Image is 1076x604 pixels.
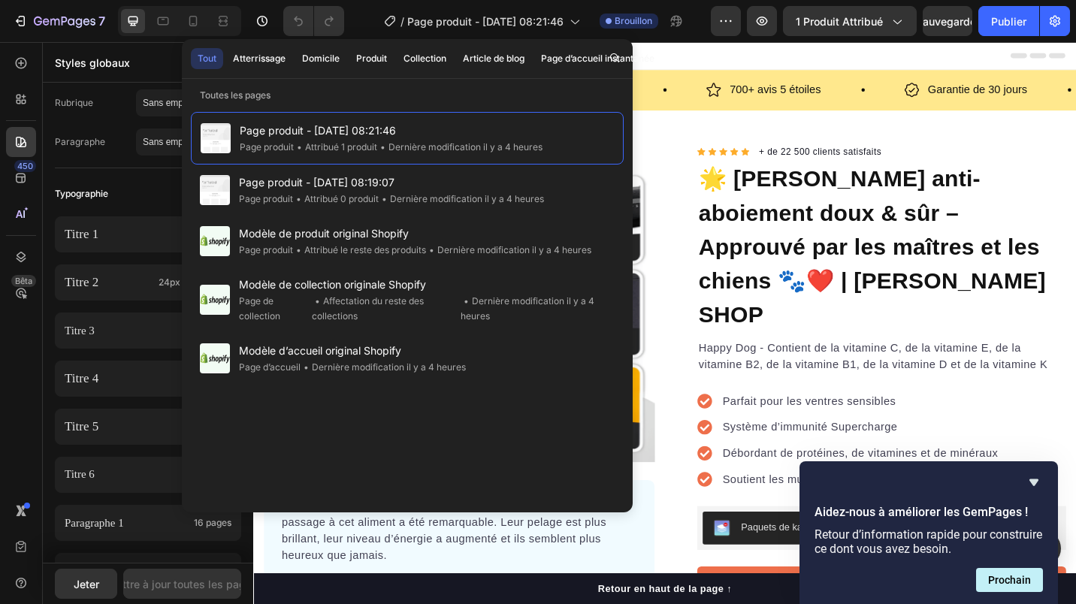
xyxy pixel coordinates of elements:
button: Sans empattement [136,89,241,116]
p: Titre 6 [65,467,188,482]
p: + de 22 500 clients satisfaits [253,42,404,64]
font: Tout [198,52,216,65]
button: Sans empattement [136,128,241,156]
span: Sans empattement [143,135,219,149]
span: Paragraphe [55,135,136,149]
button: Domicile [295,48,346,69]
font: Page produit [239,193,293,204]
button: Page d’accueil instantanée [534,48,661,69]
div: Bêta [11,275,36,287]
span: Page produit - [DATE] 08:19:07 [239,174,544,192]
p: Paragraphe 2 [65,562,205,579]
button: Collection [397,48,453,69]
p: Titre 4 [65,370,186,387]
span: • [464,295,469,307]
p: Happy Dog - Contient de la vitamine C, de la vitamine E, de la vitamine B2, de la vitamine B1, de... [488,327,889,363]
span: Page produit - [DATE] 08:21:46 [407,14,564,29]
div: Dernière modification il y a 4 heures [426,243,591,258]
span: • [296,244,301,255]
p: Système d’immunité Supercharge [514,413,816,431]
span: 24px (en anglais) [159,276,231,289]
p: Paragraphe 1 [65,513,188,533]
button: Sauvegarder [923,6,972,36]
p: 7 [98,12,105,30]
p: Titre 1 [65,225,186,243]
span: Modèle de collection originale Shopify [239,276,615,294]
p: Garantie de 30 jours [739,42,848,64]
span: Modèle de produit original Shopify [239,225,591,243]
button: Paquets de kaching [492,515,639,551]
span: Modèle d’accueil original Shopify [239,342,466,360]
p: Soutient les muscles forts, augmente la force des os [514,470,816,488]
p: Parfait pour les ventres sensibles [514,385,816,403]
iframe: Design area [253,42,1076,604]
button: 1 produit attribué [783,6,917,36]
div: Dernière modification il y a 4 heures [377,140,543,155]
div: 450 [14,160,36,172]
span: Brouillon [615,14,652,28]
div: Dernière modification il y a 4 heures [301,360,466,375]
font: Collection [403,52,446,65]
font: Domicile [302,52,340,65]
button: Article de blog [456,48,531,69]
div: Paquets de kaching [534,524,627,539]
font: Atterrissage [233,52,286,65]
span: • [380,141,385,153]
span: 16 pages [194,516,231,530]
font: Page d’accueil [239,361,301,373]
span: Page produit - [DATE] 08:21:46 [240,122,543,140]
span: • [296,193,301,204]
font: Publier [991,14,1026,29]
button: 7 [6,6,112,36]
p: Titre 2 [65,273,153,291]
font: Attribué 1 produit [305,141,377,153]
button: Mettre à jour toutes les pages [123,569,241,599]
div: Dernière modification il y a 4 heures [379,192,544,207]
font: Mettre à jour toutes les pages [107,576,258,592]
span: • [315,295,320,307]
div: Annuler/Rétablir [283,6,344,36]
font: Attribué le reste des produits [304,244,426,255]
span: • [297,141,302,153]
span: / [400,14,404,29]
button: Tout [191,48,223,69]
p: 700+ avis 5 étoiles [521,42,621,64]
p: "La transformation de la santé globale de mon chien depuis le passage à cet aliment a été remarqu... [31,500,420,572]
p: Titre 5 [65,418,187,435]
font: Page produit [240,141,294,153]
img: KachingBundles.png [504,524,522,542]
button: Masquer l’enquête [1025,473,1043,491]
span: Typographie [55,185,108,203]
button: Jeter [55,569,117,599]
p: Toutes les pages [182,88,633,103]
div: Dernière modification il y a 4 heures [461,294,615,324]
button: Publier [978,6,1039,36]
font: Page d’accueil instantanée [541,52,654,65]
font: Jeter [74,576,99,592]
font: Attribué 0 produit [304,193,379,204]
h2: Aidez-nous à améliorer les GemPages ! [815,503,1043,521]
p: Débordant de protéines, de vitamines et de minéraux [514,442,816,460]
button: Atterrissage [226,48,292,69]
span: Sans empattement [143,96,219,110]
font: Article de blog [463,52,524,65]
div: Aidez-nous à améliorer les GemPages ! [815,473,1043,592]
p: Retour d’information rapide pour construire ce dont vous avez besoin. [815,527,1043,556]
font: Page de collection [239,295,280,322]
span: 1 produit attribué [796,14,883,29]
span: • [429,244,434,255]
h1: 🌟 [PERSON_NAME] anti-aboiement doux & sûr – Approuvé par les maîtres et les chiens 🐾❤️ | [PERSON_... [486,130,890,319]
div: Affectation du reste des collections [312,294,461,324]
p: Titre 3 [65,322,207,340]
button: Question suivante [976,568,1043,592]
span: Rubrique [55,96,136,110]
button: Produit [349,48,394,69]
p: + de 22 500 clients satisfaits [554,113,688,128]
span: Sauvegarder [916,15,980,28]
font: Produit [356,52,387,65]
span: • [304,361,309,373]
span: • [382,193,387,204]
font: Page produit [239,244,293,255]
p: Styles globaux [55,55,241,71]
